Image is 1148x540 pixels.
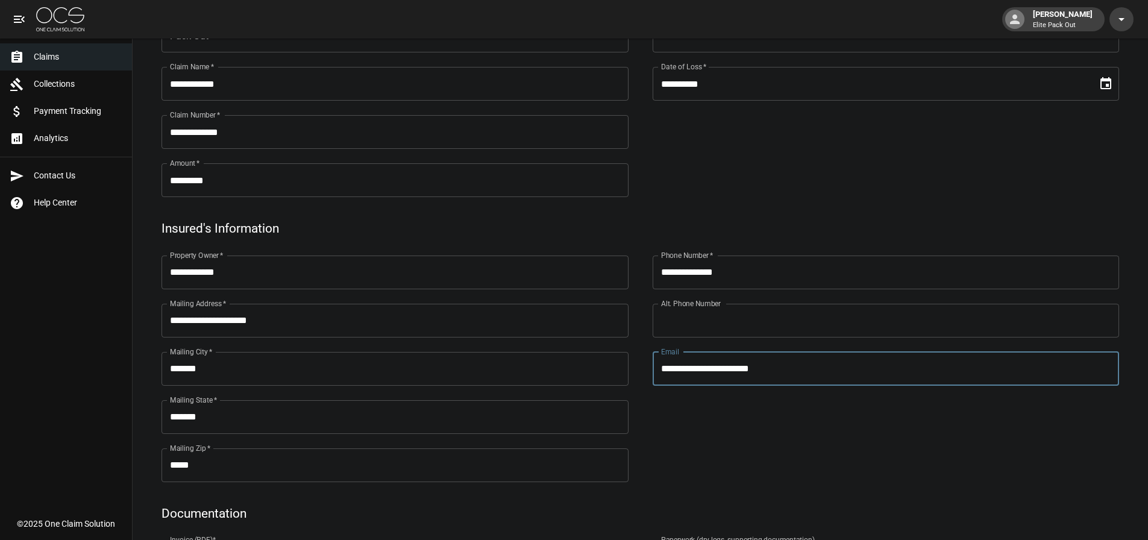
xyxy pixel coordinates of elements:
[170,158,200,168] label: Amount
[170,347,213,357] label: Mailing City
[1033,20,1093,31] p: Elite Pack Out
[170,443,211,453] label: Mailing Zip
[661,347,679,357] label: Email
[170,61,214,72] label: Claim Name
[661,298,721,309] label: Alt. Phone Number
[34,196,122,209] span: Help Center
[34,105,122,118] span: Payment Tracking
[170,110,220,120] label: Claim Number
[170,298,226,309] label: Mailing Address
[170,395,217,405] label: Mailing State
[36,7,84,31] img: ocs-logo-white-transparent.png
[7,7,31,31] button: open drawer
[34,78,122,90] span: Collections
[1028,8,1097,30] div: [PERSON_NAME]
[34,169,122,182] span: Contact Us
[17,518,115,530] div: © 2025 One Claim Solution
[170,250,224,260] label: Property Owner
[34,132,122,145] span: Analytics
[1094,72,1118,96] button: Choose date, selected date is Aug 26, 2025
[34,51,122,63] span: Claims
[661,61,706,72] label: Date of Loss
[661,250,713,260] label: Phone Number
